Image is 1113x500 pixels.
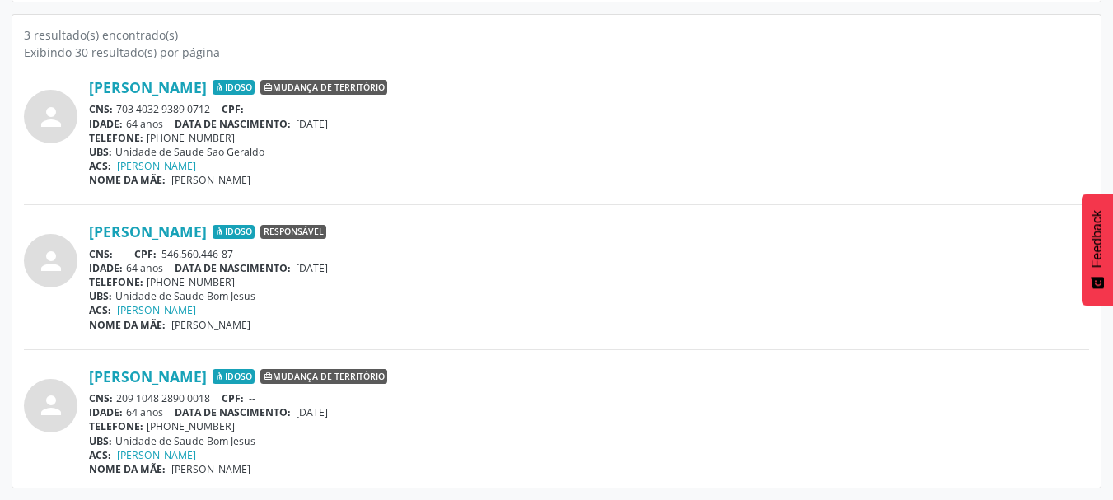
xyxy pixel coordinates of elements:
a: [PERSON_NAME] [117,303,196,317]
i: person [36,390,66,420]
span: [DATE] [296,405,328,419]
span: TELEFONE: [89,275,143,289]
button: Feedback - Mostrar pesquisa [1082,194,1113,306]
div: 64 anos [89,261,1089,275]
div: Unidade de Saude Bom Jesus [89,289,1089,303]
span: Idoso [213,80,255,95]
span: IDADE: [89,261,123,275]
span: Feedback [1090,210,1105,268]
span: CNS: [89,247,113,261]
a: [PERSON_NAME] [89,367,207,386]
span: NOME DA MÃE: [89,462,166,476]
span: Idoso [213,225,255,240]
span: -- [249,102,255,116]
span: CNS: [89,102,113,116]
div: 64 anos [89,117,1089,131]
div: 209 1048 2890 0018 [89,391,1089,405]
span: CPF: [222,391,244,405]
span: ACS: [89,448,111,462]
i: person [36,102,66,132]
span: ACS: [89,303,111,317]
span: CPF: [134,247,157,261]
div: Unidade de Saude Bom Jesus [89,434,1089,448]
span: [PERSON_NAME] [171,462,250,476]
span: TELEFONE: [89,131,143,145]
span: Idoso [213,369,255,384]
a: [PERSON_NAME] [89,222,207,241]
div: 64 anos [89,405,1089,419]
div: [PHONE_NUMBER] [89,419,1089,433]
div: Unidade de Saude Sao Geraldo [89,145,1089,159]
span: Mudança de território [260,80,387,95]
span: -- [249,391,255,405]
a: [PERSON_NAME] [117,159,196,173]
a: [PERSON_NAME] [117,448,196,462]
span: UBS: [89,145,112,159]
span: CPF: [222,102,244,116]
span: [DATE] [296,117,328,131]
span: 546.560.446-87 [161,247,233,261]
a: [PERSON_NAME] [89,78,207,96]
div: 703 4032 9389 0712 [89,102,1089,116]
div: 3 resultado(s) encontrado(s) [24,26,1089,44]
div: [PHONE_NUMBER] [89,131,1089,145]
span: DATA DE NASCIMENTO: [175,405,291,419]
span: UBS: [89,289,112,303]
span: DATA DE NASCIMENTO: [175,117,291,131]
div: Exibindo 30 resultado(s) por página [24,44,1089,61]
span: CNS: [89,391,113,405]
span: [PERSON_NAME] [171,173,250,187]
div: -- [89,247,1089,261]
span: DATA DE NASCIMENTO: [175,261,291,275]
span: ACS: [89,159,111,173]
span: UBS: [89,434,112,448]
span: NOME DA MÃE: [89,173,166,187]
span: [DATE] [296,261,328,275]
i: person [36,246,66,276]
span: NOME DA MÃE: [89,318,166,332]
span: [PERSON_NAME] [171,318,250,332]
span: Mudança de território [260,369,387,384]
span: TELEFONE: [89,419,143,433]
div: [PHONE_NUMBER] [89,275,1089,289]
span: IDADE: [89,117,123,131]
span: Responsável [260,225,326,240]
span: IDADE: [89,405,123,419]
